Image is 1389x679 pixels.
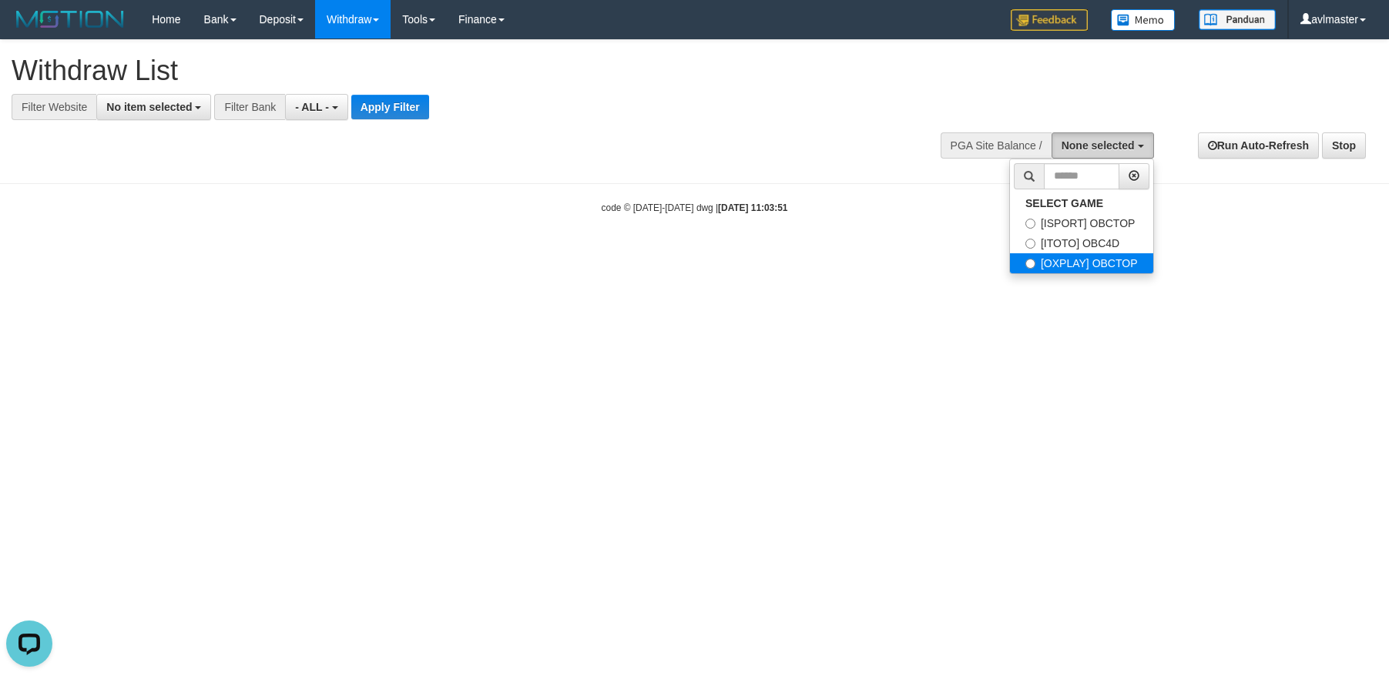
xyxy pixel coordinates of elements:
img: MOTION_logo.png [12,8,129,31]
small: code © [DATE]-[DATE] dwg | [602,202,788,213]
input: [OXPLAY] OBCTOP [1025,259,1035,269]
button: None selected [1052,132,1154,159]
img: Button%20Memo.svg [1111,9,1176,31]
button: - ALL - [285,94,347,120]
div: PGA Site Balance / [941,132,1052,159]
div: Filter Website [12,94,96,120]
b: SELECT GAME [1025,197,1103,209]
img: panduan.png [1199,9,1276,30]
label: [OXPLAY] OBCTOP [1010,253,1153,273]
button: No item selected [96,94,211,120]
span: No item selected [106,101,192,113]
div: Filter Bank [214,94,285,120]
span: - ALL - [295,101,329,113]
a: Run Auto-Refresh [1198,132,1319,159]
a: SELECT GAME [1010,193,1153,213]
button: Open LiveChat chat widget [6,6,52,52]
button: Apply Filter [351,95,429,119]
a: Stop [1322,132,1366,159]
h1: Withdraw List [12,55,911,86]
strong: [DATE] 11:03:51 [718,202,787,213]
label: [ITOTO] OBC4D [1010,233,1153,253]
img: Feedback.jpg [1011,9,1088,31]
span: None selected [1062,139,1135,152]
label: [ISPORT] OBCTOP [1010,213,1153,233]
input: [ISPORT] OBCTOP [1025,219,1035,229]
input: [ITOTO] OBC4D [1025,239,1035,249]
